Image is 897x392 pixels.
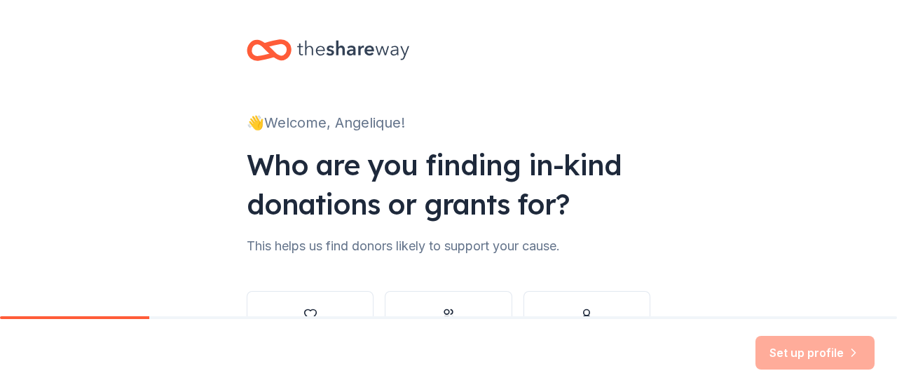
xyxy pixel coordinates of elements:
[247,111,650,134] div: 👋 Welcome, Angelique!
[523,291,650,358] button: Individual
[247,145,650,224] div: Who are you finding in-kind donations or grants for?
[247,235,650,257] div: This helps us find donors likely to support your cause.
[385,291,512,358] button: Other group
[247,291,374,358] button: Nonprofit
